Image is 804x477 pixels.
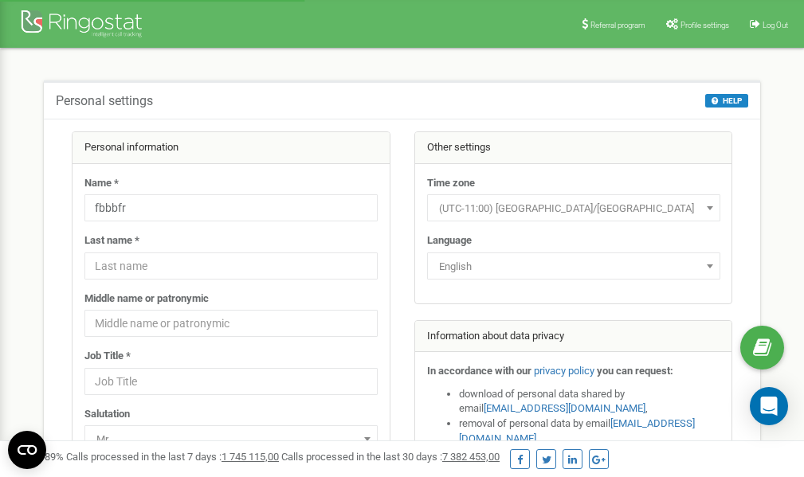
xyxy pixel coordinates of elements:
[680,21,729,29] span: Profile settings
[84,233,139,248] label: Last name *
[84,194,378,221] input: Name
[763,21,788,29] span: Log Out
[84,310,378,337] input: Middle name or patronymic
[459,387,720,416] li: download of personal data shared by email ,
[56,94,153,108] h5: Personal settings
[8,431,46,469] button: Open CMP widget
[427,194,720,221] span: (UTC-11:00) Pacific/Midway
[84,176,119,191] label: Name *
[84,291,209,307] label: Middle name or patronymic
[597,365,673,377] strong: you can request:
[84,425,378,452] span: Mr.
[427,365,531,377] strong: In accordance with our
[73,132,390,164] div: Personal information
[415,321,732,353] div: Information about data privacy
[84,407,130,422] label: Salutation
[427,233,472,248] label: Language
[750,387,788,425] div: Open Intercom Messenger
[427,252,720,280] span: English
[66,451,279,463] span: Calls processed in the last 7 days :
[415,132,732,164] div: Other settings
[427,176,475,191] label: Time zone
[534,365,594,377] a: privacy policy
[84,349,131,364] label: Job Title *
[459,416,720,446] li: removal of personal data by email ,
[484,402,645,414] a: [EMAIL_ADDRESS][DOMAIN_NAME]
[90,428,372,451] span: Mr.
[442,451,500,463] u: 7 382 453,00
[84,368,378,395] input: Job Title
[705,94,748,108] button: HELP
[433,197,715,220] span: (UTC-11:00) Pacific/Midway
[222,451,279,463] u: 1 745 115,00
[590,21,645,29] span: Referral program
[84,252,378,280] input: Last name
[433,256,715,278] span: English
[281,451,500,463] span: Calls processed in the last 30 days :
